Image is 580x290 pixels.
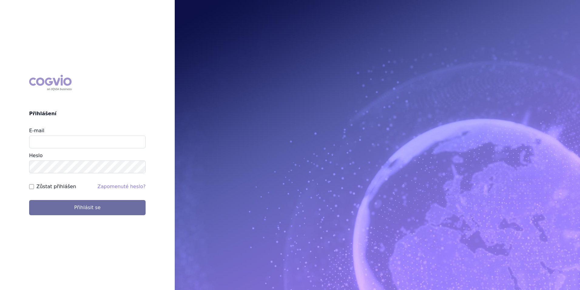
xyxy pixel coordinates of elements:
label: Heslo [29,153,42,158]
a: Zapomenuté heslo? [97,184,146,189]
button: Přihlásit se [29,200,146,215]
label: E-mail [29,128,44,133]
div: COGVIO [29,75,72,91]
h2: Přihlášení [29,110,146,117]
label: Zůstat přihlášen [36,183,76,190]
